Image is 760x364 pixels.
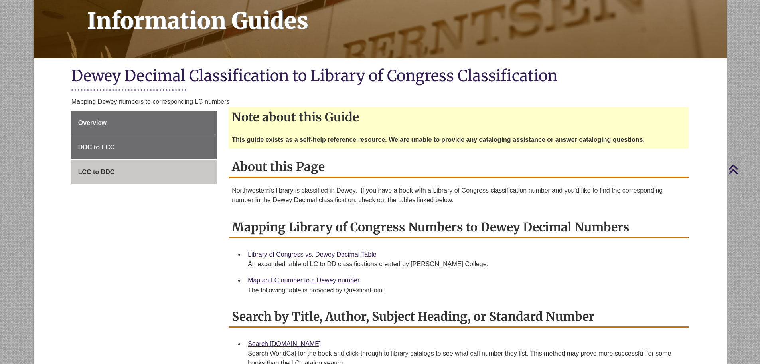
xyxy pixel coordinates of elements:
[248,251,377,258] a: Library of Congress vs. Dewey Decimal Table
[248,259,682,269] div: An expanded table of LC to DD classifications created by [PERSON_NAME] College.
[232,186,685,205] p: Northwestern's library is classified in Dewey. If you have a book with a Library of Congress clas...
[248,277,359,284] a: Map an LC number to a Dewey number
[78,169,115,175] span: LCC to DDC
[232,136,645,143] strong: This guide exists as a self-help reference resource. We are unable to provide any cataloging assi...
[229,107,689,127] h2: Note about this Guide
[71,135,217,159] a: DDC to LCC
[78,119,107,126] span: Overview
[229,157,689,178] h2: About this Page
[229,306,689,328] h2: Search by Title, Author, Subject Heading, or Standard Number
[248,286,682,295] div: The following table is provided by QuestionPoint.
[248,340,321,347] a: Search [DOMAIN_NAME]
[71,98,230,105] span: Mapping Dewey numbers to corresponding LC numbers
[71,111,217,135] a: Overview
[71,111,217,184] div: Guide Page Menu
[728,164,758,175] a: Back to Top
[71,160,217,184] a: LCC to DDC
[71,66,689,87] h1: Dewey Decimal Classification to Library of Congress Classification
[78,144,115,151] span: DDC to LCC
[229,217,689,238] h2: Mapping Library of Congress Numbers to Dewey Decimal Numbers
